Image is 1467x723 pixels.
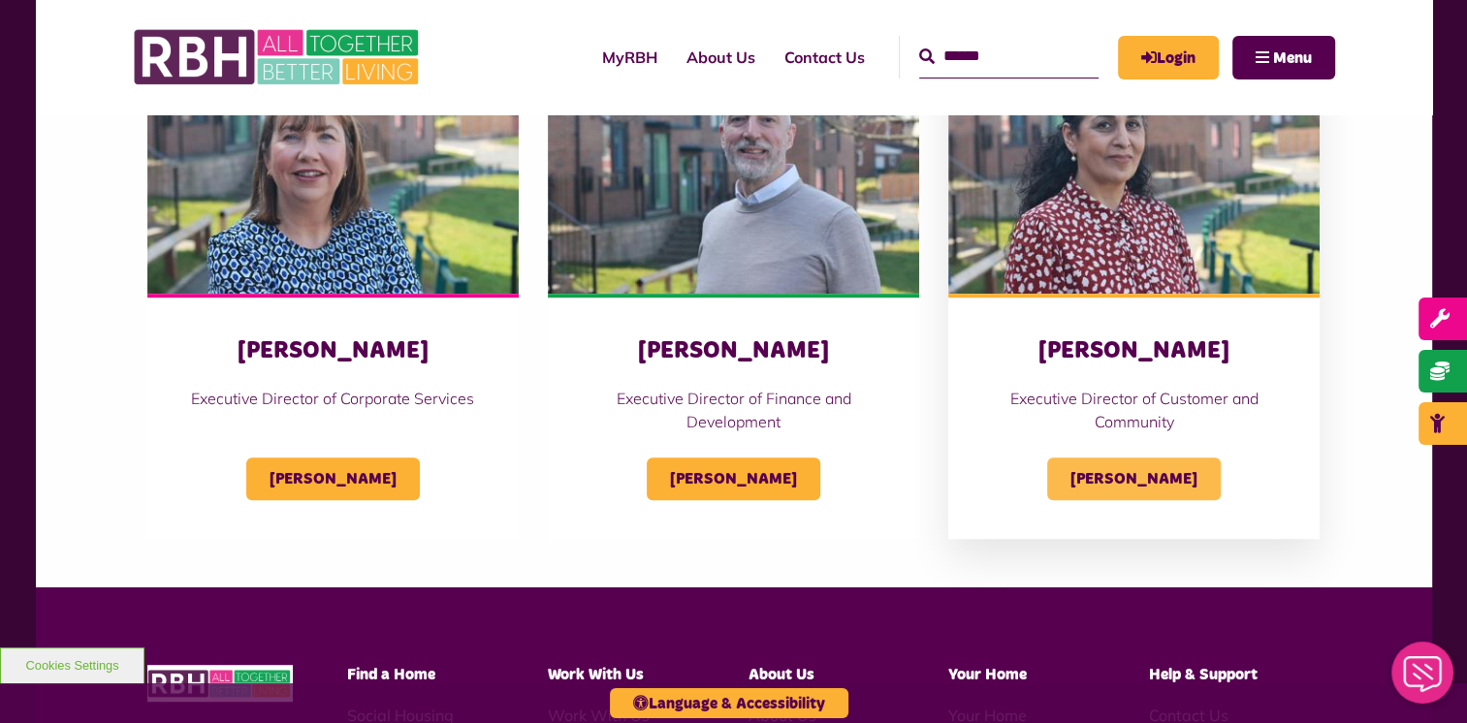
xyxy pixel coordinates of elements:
[987,336,1281,366] h3: [PERSON_NAME]
[587,336,880,366] h3: [PERSON_NAME]
[147,62,519,539] a: [PERSON_NAME] Executive Director of Corporate Services [PERSON_NAME]
[948,62,1320,295] img: Nadhia Khan
[548,62,919,539] a: [PERSON_NAME] Executive Director of Finance and Development [PERSON_NAME]
[1273,50,1312,66] span: Menu
[948,62,1320,539] a: [PERSON_NAME] Executive Director of Customer and Community [PERSON_NAME]
[647,457,820,500] span: [PERSON_NAME]
[548,667,644,682] span: Work With Us
[548,62,919,295] img: Simon Mellor
[186,387,480,410] p: Executive Director of Corporate Services
[587,387,880,433] p: Executive Director of Finance and Development
[1118,36,1219,79] a: MyRBH
[133,19,424,95] img: RBH
[610,688,848,718] button: Language & Accessibility
[748,667,813,682] span: About Us
[588,31,672,83] a: MyRBH
[1380,636,1467,723] iframe: Netcall Web Assistant for live chat
[770,31,879,83] a: Contact Us
[987,387,1281,433] p: Executive Director of Customer and Community
[186,336,480,366] h3: [PERSON_NAME]
[672,31,770,83] a: About Us
[919,36,1099,78] input: Search
[1149,667,1258,682] span: Help & Support
[147,62,519,295] img: Sandra Coleing (1)
[1047,457,1221,500] span: [PERSON_NAME]
[147,665,293,703] img: RBH
[246,457,420,500] span: [PERSON_NAME]
[347,667,435,682] span: Find a Home
[1232,36,1335,79] button: Navigation
[948,667,1027,682] span: Your Home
